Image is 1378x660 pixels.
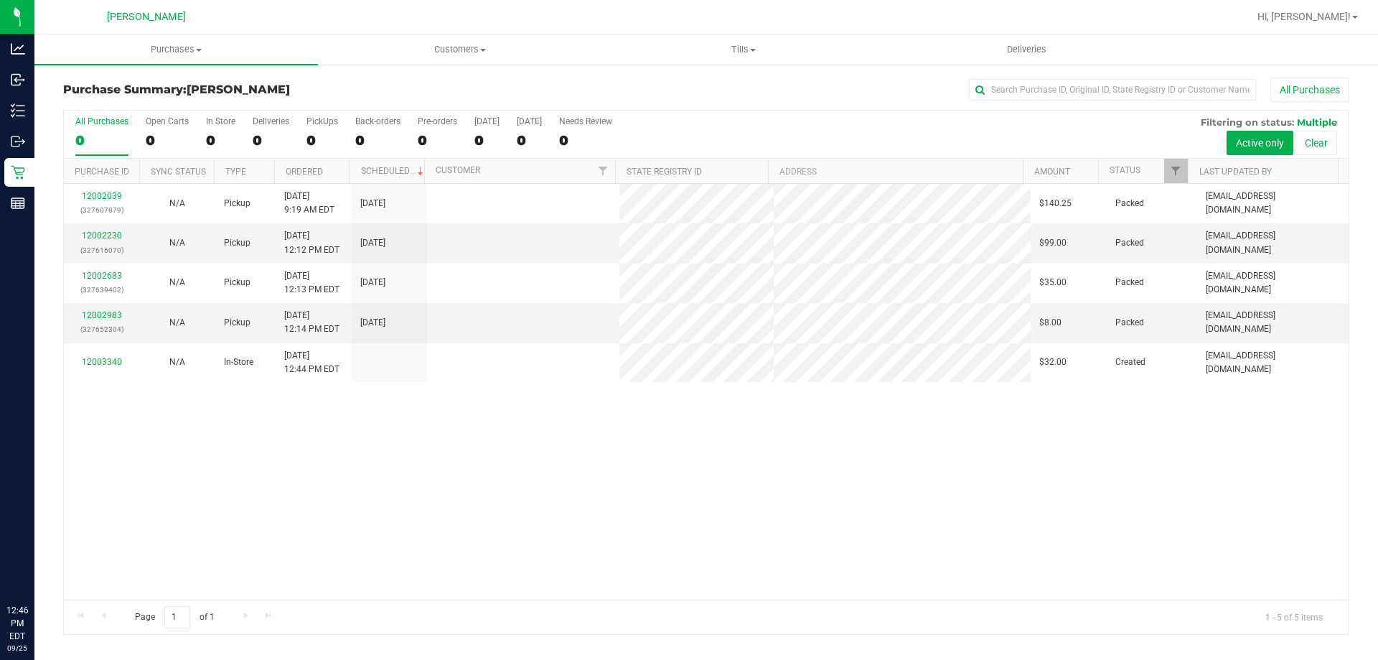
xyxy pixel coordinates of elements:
div: Pre-orders [418,116,457,126]
button: N/A [169,197,185,210]
div: Needs Review [559,116,612,126]
span: Customers [319,43,601,56]
a: 12002230 [82,231,122,241]
span: [DATE] [360,316,385,330]
span: [DATE] 12:12 PM EDT [284,229,339,256]
inline-svg: Inbound [11,73,25,87]
th: Address [768,159,1023,184]
input: 1 [164,606,190,628]
a: Ordered [286,167,323,177]
div: 0 [474,132,500,149]
span: 1 - 5 of 5 items [1254,606,1334,628]
span: Packed [1115,236,1144,250]
a: 12003340 [82,357,122,367]
a: Purchases [34,34,318,65]
span: Deliveries [988,43,1066,56]
p: (327607879) [72,203,131,217]
button: N/A [169,316,185,330]
span: $8.00 [1039,316,1061,330]
span: [PERSON_NAME] [187,83,290,96]
button: N/A [169,276,185,289]
inline-svg: Outbound [11,134,25,149]
a: Customer [436,165,480,175]
inline-svg: Inventory [11,103,25,118]
div: 0 [206,132,235,149]
div: [DATE] [517,116,542,126]
span: $35.00 [1039,276,1067,289]
span: [EMAIL_ADDRESS][DOMAIN_NAME] [1206,309,1340,336]
span: Pickup [224,316,250,330]
a: Deliveries [885,34,1168,65]
span: [DATE] 9:19 AM EDT [284,190,334,217]
div: 0 [146,132,189,149]
p: (327652304) [72,322,131,336]
h3: Purchase Summary: [63,83,492,96]
div: In Store [206,116,235,126]
span: [EMAIL_ADDRESS][DOMAIN_NAME] [1206,190,1340,217]
span: [EMAIL_ADDRESS][DOMAIN_NAME] [1206,349,1340,376]
a: 12002039 [82,191,122,201]
div: Deliveries [253,116,289,126]
inline-svg: Analytics [11,42,25,56]
a: Status [1110,165,1140,175]
span: Not Applicable [169,317,185,327]
span: $32.00 [1039,355,1067,369]
inline-svg: Retail [11,165,25,180]
div: 0 [253,132,289,149]
span: Multiple [1297,116,1337,128]
span: Tills [602,43,884,56]
span: Packed [1115,276,1144,289]
a: Last Updated By [1199,167,1272,177]
p: 12:46 PM EDT [6,604,28,643]
span: [PERSON_NAME] [107,11,186,23]
span: Not Applicable [169,357,185,367]
span: Packed [1115,316,1144,330]
span: [DATE] 12:44 PM EDT [284,349,339,376]
a: Customers [318,34,601,65]
button: N/A [169,355,185,369]
a: Tills [601,34,885,65]
span: Not Applicable [169,238,185,248]
a: Purchase ID [75,167,129,177]
a: Sync Status [151,167,206,177]
a: Type [225,167,246,177]
span: Pickup [224,236,250,250]
a: Filter [591,159,615,183]
p: (327616070) [72,243,131,257]
div: PickUps [306,116,338,126]
p: 09/25 [6,643,28,654]
span: [DATE] 12:14 PM EDT [284,309,339,336]
a: Amount [1034,167,1070,177]
div: Back-orders [355,116,400,126]
button: Clear [1295,131,1337,155]
span: Purchases [34,43,318,56]
div: Open Carts [146,116,189,126]
button: All Purchases [1270,78,1349,102]
span: Packed [1115,197,1144,210]
span: Hi, [PERSON_NAME]! [1257,11,1351,22]
iframe: Resource center [14,545,57,588]
p: (327639402) [72,283,131,297]
span: In-Store [224,355,253,369]
div: 0 [75,132,128,149]
span: $140.25 [1039,197,1072,210]
span: [EMAIL_ADDRESS][DOMAIN_NAME] [1206,269,1340,297]
button: Active only [1227,131,1293,155]
inline-svg: Reports [11,196,25,210]
div: 0 [418,132,457,149]
a: State Registry ID [627,167,702,177]
div: 0 [517,132,542,149]
span: Pickup [224,276,250,289]
span: Filtering on status: [1201,116,1294,128]
div: All Purchases [75,116,128,126]
div: 0 [355,132,400,149]
span: Not Applicable [169,198,185,208]
span: Created [1115,355,1145,369]
div: 0 [559,132,612,149]
div: 0 [306,132,338,149]
a: 12002983 [82,310,122,320]
a: Scheduled [361,166,426,176]
button: N/A [169,236,185,250]
a: Filter [1164,159,1188,183]
span: [EMAIL_ADDRESS][DOMAIN_NAME] [1206,229,1340,256]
